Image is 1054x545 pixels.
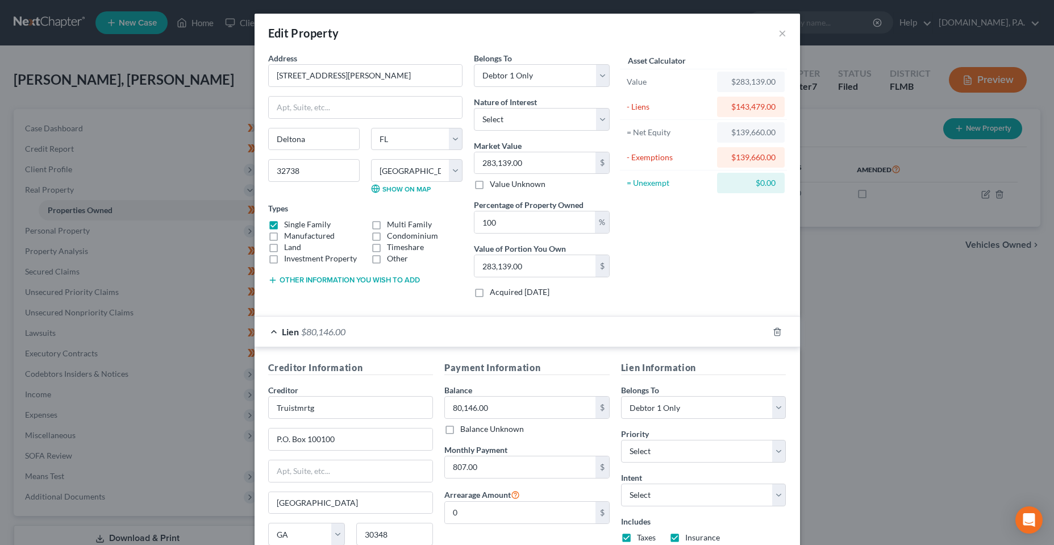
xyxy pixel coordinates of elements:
button: Other information you wish to add [268,276,420,285]
input: 0.00 [445,397,595,418]
div: - Liens [627,101,713,113]
input: 0.00 [445,502,595,523]
label: Monthly Payment [444,444,507,456]
div: = Net Equity [627,127,713,138]
div: $283,139.00 [726,76,776,88]
span: Belongs To [474,53,512,63]
span: $80,146.00 [301,326,345,337]
label: Asset Calculator [628,55,686,66]
input: 0.00 [445,456,595,478]
div: $143,479.00 [726,101,776,113]
label: Value Unknown [490,178,545,190]
label: Acquired [DATE] [490,286,549,298]
label: Types [268,202,288,214]
input: Search creditor by name... [268,396,434,419]
div: $139,660.00 [726,152,776,163]
label: Balance [444,384,472,396]
span: Address [268,53,297,63]
label: Includes [621,515,786,527]
label: Intent [621,472,642,484]
label: Condominium [387,230,438,242]
input: 0.00 [474,211,595,233]
div: - Exemptions [627,152,713,163]
label: Market Value [474,140,522,152]
span: Lien [282,326,299,337]
label: Value of Portion You Own [474,243,566,255]
h5: Lien Information [621,361,786,375]
div: $ [595,255,609,277]
label: Timeshare [387,242,424,253]
div: $139,660.00 [726,127,776,138]
button: × [778,26,786,40]
div: $ [595,502,609,523]
span: Creditor [268,385,298,395]
div: $ [595,397,609,418]
h5: Creditor Information [268,361,434,375]
input: Enter address... [269,428,433,450]
label: Balance Unknown [460,423,524,435]
input: Enter zip... [268,159,360,182]
label: Single Family [284,219,331,230]
div: $ [595,456,609,478]
label: Land [284,242,301,253]
label: Investment Property [284,253,357,264]
input: Enter city... [269,128,359,150]
div: Value [627,76,713,88]
input: 0.00 [474,152,595,174]
label: Other [387,253,408,264]
label: Multi Family [387,219,432,230]
label: Percentage of Property Owned [474,199,584,211]
input: 0.00 [474,255,595,277]
div: $0.00 [726,177,776,189]
label: Nature of Interest [474,96,537,108]
div: = Unexempt [627,177,713,189]
input: Enter city... [269,492,433,514]
a: Show on Map [371,184,431,193]
div: Edit Property [268,25,339,41]
label: Arrearage Amount [444,488,520,501]
h5: Payment Information [444,361,610,375]
input: Enter address... [269,65,462,86]
div: % [595,211,609,233]
label: Insurance [685,532,720,543]
input: Apt, Suite, etc... [269,97,462,118]
input: Apt, Suite, etc... [269,460,433,482]
div: Open Intercom Messenger [1015,506,1043,534]
label: Manufactured [284,230,335,242]
span: Priority [621,429,649,439]
div: $ [595,152,609,174]
span: Belongs To [621,385,659,395]
label: Taxes [637,532,656,543]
